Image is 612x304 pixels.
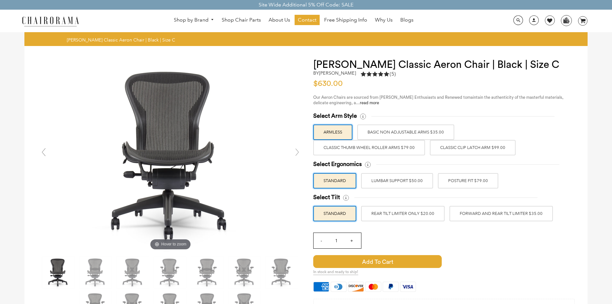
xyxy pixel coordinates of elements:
label: ARMLESS [313,124,352,140]
label: Classic Clip Latch Arm $99.00 [430,140,516,155]
span: In stock and ready to ship! [313,270,358,275]
a: About Us [265,15,293,25]
h1: [PERSON_NAME] Classic Aeron Chair | Black | Size C [313,59,575,70]
nav: breadcrumbs [67,37,177,43]
label: FORWARD AND REAR TILT LIMITER $35.00 [449,206,553,221]
span: $630.00 [313,80,343,88]
span: Select Ergonomics [313,161,362,168]
img: Herman Miller Classic Aeron Chair | Black | Size C - chairorama [191,256,223,289]
a: Blogs [397,15,417,25]
label: Classic Thumb Wheel Roller Arms $79.00 [313,140,425,155]
a: Shop Chair Parts [218,15,264,25]
img: Herman Miller Classic Aeron Chair | Black | Size C - chairorama [79,256,111,289]
a: read more [360,101,379,105]
input: - [314,233,329,248]
img: Herman Miller Classic Aeron Chair | Black | Size C - chairorama [154,256,186,289]
img: Herman Miller Classic Aeron Chair | Black | Size C - chairorama [266,256,298,289]
label: LUMBAR SUPPORT $50.00 [361,173,433,189]
a: 5.0 rating (5 votes) [361,70,396,79]
input: + [344,233,359,248]
button: Add to Cart [313,255,496,268]
a: Why Us [372,15,396,25]
nav: DesktopNavigation [110,15,477,27]
img: Herman Miller Classic Aeron Chair | Black | Size C - chairorama [228,256,261,289]
span: Free Shipping Info [324,17,367,23]
span: [PERSON_NAME] Classic Aeron Chair | Black | Size C [67,37,175,43]
label: BASIC NON ADJUSTABLE ARMS $35.00 [357,124,454,140]
span: Add to Cart [313,255,442,268]
img: WhatsApp_Image_2024-07-12_at_16.23.01.webp [561,15,571,25]
img: Herman Miller Classic Aeron Chair | Black | Size C - chairorama [74,59,267,252]
img: Herman Miller Classic Aeron Chair | Black | Size C - chairorama [117,256,149,289]
label: POSTURE FIT $79.00 [438,173,498,189]
h2: by [313,70,356,76]
img: Herman Miller Classic Aeron Chair | Black | Size C - chairorama [42,256,74,289]
span: Why Us [375,17,393,23]
a: Herman Miller Classic Aeron Chair | Black | Size C - chairoramaHover to zoom [74,152,267,158]
a: Free Shipping Info [321,15,370,25]
span: Select Tilt [313,194,340,201]
a: Contact [295,15,320,25]
span: Contact [298,17,316,23]
label: STANDARD [313,173,356,189]
a: [PERSON_NAME] [319,70,356,76]
label: REAR TILT LIMITER ONLY $20.00 [361,206,445,221]
span: About Us [269,17,290,23]
label: STANDARD [313,206,356,221]
span: Our Aeron Chairs are sourced from [PERSON_NAME] Enthusiasts and Renewed to [313,95,467,99]
img: chairorama [18,15,83,27]
a: Shop by Brand [171,15,217,25]
div: 5.0 rating (5 votes) [361,70,396,78]
span: (5) [390,71,396,78]
span: Shop Chair Parts [222,17,261,23]
span: Select Arm Style [313,112,357,120]
span: Blogs [400,17,413,23]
